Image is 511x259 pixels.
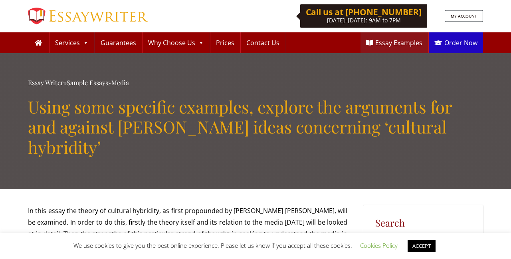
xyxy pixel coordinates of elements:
a: Guarantees [95,32,142,53]
a: Prices [210,32,240,53]
span: [DATE]–[DATE]: 9AM to 7PM [327,16,401,24]
a: Services [50,32,94,53]
a: Essay Writer [28,78,63,87]
a: MY ACCOUNT [445,10,483,22]
a: Order Now [429,32,483,53]
div: » » [28,77,483,89]
b: Call us at [PHONE_NUMBER] [306,6,422,18]
h1: Using some specific examples, explore the arguments for and against [PERSON_NAME] ideas concernin... [28,97,483,157]
a: Why Choose Us [143,32,210,53]
h5: Search [375,217,471,229]
a: Sample Essays [67,78,108,87]
a: Cookies Policy [360,241,398,249]
a: Essay Examples [360,32,428,53]
a: Contact Us [241,32,285,53]
a: Media [111,78,129,87]
a: ACCEPT [408,240,436,252]
span: We use cookies to give you the best online experience. Please let us know if you accept all these... [73,241,438,249]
